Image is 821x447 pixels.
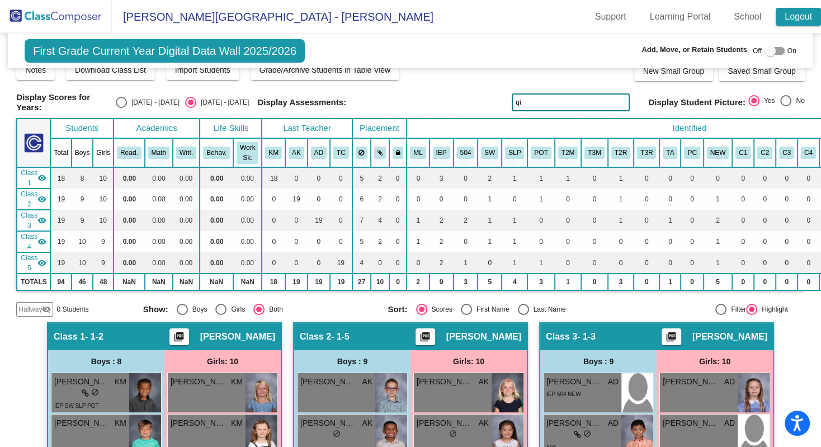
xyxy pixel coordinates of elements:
th: Keep with students [371,138,389,167]
td: 4 [502,274,527,290]
td: 9 [93,252,114,274]
td: Alison Kropf - 1-5 [17,189,50,210]
td: 0.00 [200,210,233,231]
span: Saved Small Group [728,67,795,76]
th: Girls [93,138,114,167]
td: 27 [352,274,371,290]
td: 0.00 [114,210,145,231]
button: Print Students Details [169,328,189,345]
td: 0 [581,189,608,210]
td: 10 [93,167,114,189]
td: 6 [352,189,371,210]
td: 0 [262,252,285,274]
a: School [725,8,770,26]
td: 19 [50,252,71,274]
td: 0 [798,210,819,231]
button: T2M [558,147,578,159]
button: Print Students Details [416,328,435,345]
td: 0 [608,231,634,252]
td: 0 [330,167,352,189]
th: T3 Math Intervention [581,138,608,167]
button: Import Students [166,60,239,80]
td: 0 [634,167,659,189]
td: 0 [407,252,429,274]
td: 3 [608,274,634,290]
td: NaN [233,274,262,290]
td: 0 [681,189,703,210]
button: POT [531,147,551,159]
button: Writ. [176,147,196,159]
span: Import Students [175,65,230,74]
td: 1 [608,189,634,210]
th: TA-Push In Support [659,138,681,167]
th: Total [50,138,71,167]
button: Math [148,147,169,159]
td: 0 [704,167,733,189]
span: Class 5 [21,253,37,273]
td: 0 [389,189,407,210]
td: 0 [389,210,407,231]
mat-radio-group: Select an option [116,97,249,108]
button: New Small Group [634,61,714,81]
td: 0 [478,252,502,274]
mat-radio-group: Select an option [748,95,805,110]
td: 0 [330,231,352,252]
div: No [791,96,804,106]
td: TOTALS [17,274,50,290]
td: 94 [50,274,71,290]
td: 2 [371,167,389,189]
td: 1 [407,210,429,231]
button: NEW [707,147,729,159]
td: 2 [371,189,389,210]
td: 2 [430,210,454,231]
td: 2 [430,231,454,252]
th: Placement [352,119,407,138]
td: 9 [430,274,454,290]
td: Tammy Carlson - 1-4 [17,252,50,274]
td: 4 [352,252,371,274]
td: 0 [430,189,454,210]
mat-icon: picture_as_pdf [418,331,432,347]
th: Multi-Lingual [407,138,429,167]
td: 0 [608,252,634,274]
td: 0 [776,231,798,252]
span: Off [753,46,762,56]
th: Alison Kropf [285,138,308,167]
mat-icon: visibility [37,237,46,246]
button: SW [481,147,498,159]
button: PC [684,147,700,159]
td: 0.00 [173,210,200,231]
td: 19 [308,274,330,290]
td: 0 [330,189,352,210]
td: 0.00 [114,252,145,274]
td: 10 [93,210,114,231]
mat-icon: picture_as_pdf [172,331,186,347]
td: 19 [285,189,308,210]
td: 0 [634,210,659,231]
td: 0 [285,210,308,231]
td: 18 [262,167,285,189]
td: 0 [285,252,308,274]
td: 9 [72,210,93,231]
td: 0 [776,189,798,210]
td: 1 [502,210,527,231]
div: [DATE] - [DATE] [127,97,180,107]
td: 0 [732,231,754,252]
td: NaN [114,274,145,290]
td: 0.00 [114,189,145,210]
th: Parent Communication [681,138,703,167]
td: NaN [173,274,200,290]
td: 1 [502,167,527,189]
th: Alyssa Dorszewski [308,138,330,167]
td: 5 [352,231,371,252]
th: T2 Math Intervention [555,138,582,167]
td: 0 [308,167,330,189]
td: 0 [754,210,776,231]
td: 18 [50,167,71,189]
th: Cluster 2 [754,138,776,167]
td: 1 [527,167,554,189]
td: 1 [704,189,733,210]
span: Download Class List [75,65,146,74]
button: C2 [757,147,772,159]
button: AK [289,147,304,159]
